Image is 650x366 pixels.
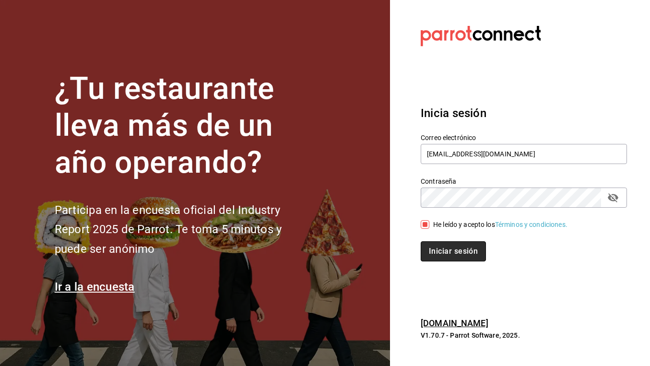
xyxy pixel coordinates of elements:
a: Términos y condiciones. [495,221,567,228]
a: Ir a la encuesta [55,280,135,294]
p: V1.70.7 - Parrot Software, 2025. [421,331,627,340]
label: Correo electrónico [421,134,627,141]
div: He leído y acepto los [433,220,567,230]
label: Contraseña [421,178,627,185]
input: Ingresa tu correo electrónico [421,144,627,164]
a: [DOMAIN_NAME] [421,318,488,328]
h3: Inicia sesión [421,105,627,122]
button: passwordField [605,189,621,206]
h2: Participa en la encuesta oficial del Industry Report 2025 de Parrot. Te toma 5 minutos y puede se... [55,201,314,259]
button: Iniciar sesión [421,241,486,261]
h1: ¿Tu restaurante lleva más de un año operando? [55,71,314,181]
